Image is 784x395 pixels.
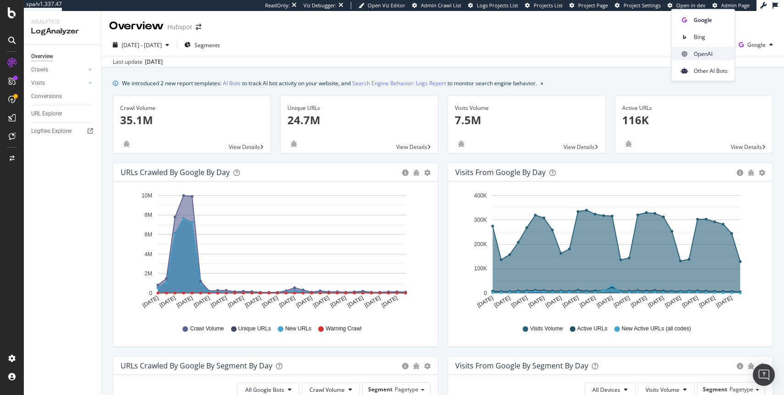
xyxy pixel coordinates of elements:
[735,38,777,52] button: Google
[534,2,563,9] span: Projects List
[474,192,487,199] text: 400K
[113,58,163,66] div: Last update
[120,141,133,147] div: bug
[121,189,431,316] div: A chart.
[421,2,461,9] span: Admin Crawl List
[676,2,706,9] span: Open in dev
[759,363,765,369] div: gear
[196,24,201,30] div: arrow-right-arrow-left
[681,295,699,309] text: [DATE]
[525,2,563,9] a: Projects List
[261,295,279,309] text: [DATE]
[142,192,152,199] text: 10M
[159,295,177,309] text: [DATE]
[149,290,152,296] text: 0
[368,385,392,393] span: Segment
[346,295,364,309] text: [DATE]
[622,112,766,128] p: 116K
[223,78,241,88] a: AI Bots
[194,41,220,49] span: Segments
[646,386,679,394] span: Visits Volume
[731,143,762,151] span: View Details
[694,49,728,58] span: OpenAI
[748,363,754,369] div: bug
[278,295,296,309] text: [DATE]
[121,168,230,177] div: URLs Crawled by Google by day
[664,295,682,309] text: [DATE]
[562,295,580,309] text: [DATE]
[31,126,72,136] div: Logfiles Explorer
[31,26,94,37] div: LogAnalyzer
[287,104,431,112] div: Unique URLs
[31,52,95,61] a: Overview
[622,104,766,112] div: Active URLs
[193,295,211,309] text: [DATE]
[748,170,754,176] div: bug
[265,2,290,9] div: ReadOnly:
[737,363,743,369] div: circle-info
[538,77,546,90] button: close banner
[712,2,750,9] a: Admin Page
[359,2,405,9] a: Open Viz Editor
[329,295,348,309] text: [DATE]
[578,2,608,9] span: Project Page
[424,363,431,369] div: gear
[703,385,727,393] span: Segment
[579,295,597,309] text: [DATE]
[326,325,361,333] span: Warning Crawl
[31,18,94,26] div: Analytics
[121,361,272,370] div: URLs Crawled by Google By Segment By Day
[402,363,409,369] div: circle-info
[694,16,728,24] span: Google
[287,141,300,147] div: bug
[476,295,494,309] text: [DATE]
[31,65,86,75] a: Crawls
[287,112,431,128] p: 24.7M
[544,295,563,309] text: [DATE]
[31,78,86,88] a: Visits
[630,295,648,309] text: [DATE]
[31,65,48,75] div: Crawls
[120,104,264,112] div: Crawl Volume
[622,141,635,147] div: bug
[493,295,512,309] text: [DATE]
[176,295,194,309] text: [DATE]
[144,212,152,219] text: 8M
[484,290,487,296] text: 0
[144,251,152,258] text: 4M
[120,112,264,128] p: 35.1M
[455,168,546,177] div: Visits from Google by day
[455,112,598,128] p: 7.5M
[569,2,608,9] a: Project Page
[395,385,419,393] span: Pagetype
[477,2,518,9] span: Logs Projects List
[468,2,518,9] a: Logs Projects List
[244,295,262,309] text: [DATE]
[31,109,95,119] a: URL Explorer
[455,189,765,316] svg: A chart.
[759,170,765,176] div: gear
[109,38,173,52] button: [DATE] - [DATE]
[144,270,152,277] text: 2M
[368,2,405,9] span: Open Viz Editor
[285,325,311,333] span: New URLs
[121,41,162,49] span: [DATE] - [DATE]
[309,386,345,394] span: Crawl Volume
[563,143,595,151] span: View Details
[622,325,691,333] span: New Active URLs (all codes)
[312,295,331,309] text: [DATE]
[753,364,775,386] div: Open Intercom Messenger
[227,295,245,309] text: [DATE]
[527,295,546,309] text: [DATE]
[145,58,163,66] div: [DATE]
[31,109,62,119] div: URL Explorer
[668,2,706,9] a: Open in dev
[624,2,661,9] span: Project Settings
[474,266,487,272] text: 100K
[412,2,461,9] a: Admin Crawl List
[530,325,563,333] span: Visits Volume
[144,231,152,238] text: 6M
[402,170,409,176] div: circle-info
[596,295,614,309] text: [DATE]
